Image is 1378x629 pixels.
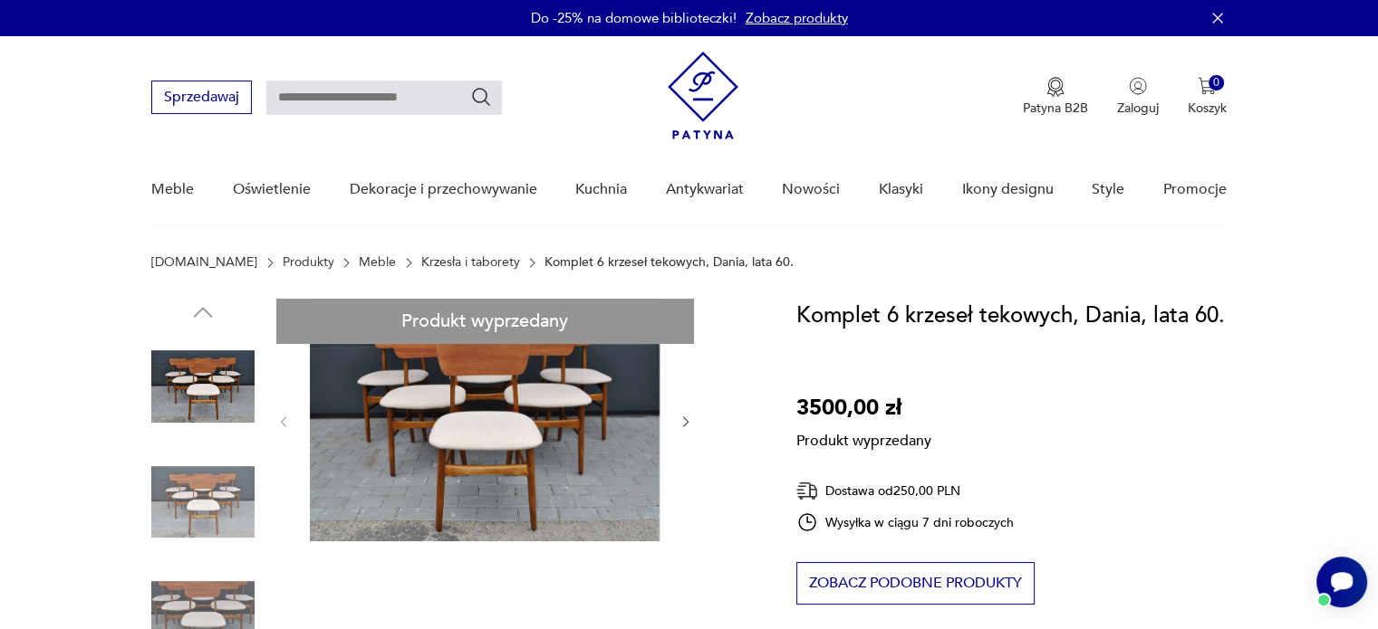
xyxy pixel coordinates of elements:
[796,480,818,502] img: Ikona dostawy
[961,155,1053,224] a: Ikony designu
[879,155,923,224] a: Klasyki
[666,155,744,224] a: Antykwariat
[796,391,931,425] p: 3500,00 zł
[359,255,396,270] a: Meble
[1188,100,1227,117] p: Koszyk
[796,562,1035,605] button: Zobacz podobne produkty
[1316,557,1367,607] iframe: Smartsupp widget button
[1129,77,1147,95] img: Ikonka użytkownika
[746,9,848,27] a: Zobacz produkty
[1046,77,1065,97] img: Ikona medalu
[1023,77,1088,117] a: Ikona medaluPatyna B2B
[1188,77,1227,117] button: 0Koszyk
[1209,75,1224,91] div: 0
[151,81,252,114] button: Sprzedawaj
[782,155,840,224] a: Nowości
[233,155,311,224] a: Oświetlenie
[1023,77,1088,117] button: Patyna B2B
[531,9,737,27] p: Do -25% na domowe biblioteczki!
[1117,77,1159,117] button: Zaloguj
[544,255,794,270] p: Komplet 6 krzeseł tekowych, Dania, lata 60.
[796,299,1225,333] h1: Komplet 6 krzeseł tekowych, Dania, lata 60.
[151,155,194,224] a: Meble
[151,255,257,270] a: [DOMAIN_NAME]
[1023,100,1088,117] p: Patyna B2B
[283,255,334,270] a: Produkty
[1092,155,1124,224] a: Style
[1198,77,1216,95] img: Ikona koszyka
[470,86,492,108] button: Szukaj
[796,511,1014,533] div: Wysyłka w ciągu 7 dni roboczych
[151,92,252,105] a: Sprzedawaj
[421,255,520,270] a: Krzesła i taborety
[796,480,1014,502] div: Dostawa od 250,00 PLN
[575,155,627,224] a: Kuchnia
[668,52,738,139] img: Patyna - sklep z meblami i dekoracjami vintage
[1163,155,1227,224] a: Promocje
[1117,100,1159,117] p: Zaloguj
[349,155,536,224] a: Dekoracje i przechowywanie
[796,425,931,451] p: Produkt wyprzedany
